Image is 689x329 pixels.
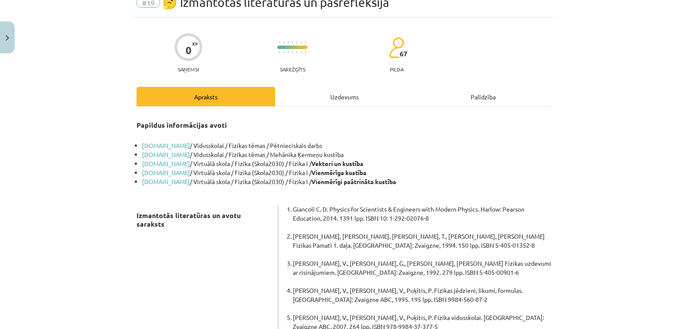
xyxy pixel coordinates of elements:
[142,177,552,186] li: / Virtuālā skola / Fizika (Skola2030) / Fizika I /
[292,51,293,53] img: icon-short-line-57e1e144782c952c97e751825c79c345078a6d821885a25fce030b3d8c18986b.svg
[142,168,552,177] li: / Virtuālā skola / Fizika (Skola2030) / Fizika I /
[142,141,190,149] a: [DOMAIN_NAME]
[311,160,363,167] strong: Vektori un kustība
[137,211,241,228] strong: Izmantotās literatūras un avotu saraksts
[390,66,403,72] p: pilda
[311,169,366,176] strong: Vienmērīga kustība
[305,41,306,43] img: icon-short-line-57e1e144782c952c97e751825c79c345078a6d821885a25fce030b3d8c18986b.svg
[142,169,190,176] a: [DOMAIN_NAME]
[6,35,9,41] img: icon-close-lesson-0947bae3869378f0d4975bcd49f059093ad1ed9edebbc8119c70593378902aed.svg
[137,87,275,106] div: Apraksts
[293,259,552,286] li: [PERSON_NAME], V., [PERSON_NAME], G., [PERSON_NAME], [PERSON_NAME] Fizikas uzdevumi ar risinājumi...
[142,151,190,158] a: [DOMAIN_NAME]
[293,205,552,232] li: Giancoli C. D. Physics for Scientists & Engineers with Modern Physics. Harlow: Pearson Education,...
[142,141,552,150] li: / Vidusskolai / Fizikas tēmas / Pētnieciskais darbs
[400,50,407,58] span: 67
[174,66,202,72] p: Saņemsi
[292,41,293,43] img: icon-short-line-57e1e144782c952c97e751825c79c345078a6d821885a25fce030b3d8c18986b.svg
[293,286,552,313] li: [PERSON_NAME], V., [PERSON_NAME], V., Puķītis, P. Fizikas jēdzieni, likumi, formulas. [GEOGRAPHIC...
[275,87,414,106] div: Uzdevums
[186,44,192,56] div: 0
[279,41,280,43] img: icon-short-line-57e1e144782c952c97e751825c79c345078a6d821885a25fce030b3d8c18986b.svg
[305,51,306,53] img: icon-short-line-57e1e144782c952c97e751825c79c345078a6d821885a25fce030b3d8c18986b.svg
[142,160,190,167] a: [DOMAIN_NAME]
[280,66,305,72] p: Sarežģīts
[311,178,396,185] strong: Vienmērīgi paātrināta kustība
[192,41,198,46] span: XP
[296,41,297,43] img: icon-short-line-57e1e144782c952c97e751825c79c345078a6d821885a25fce030b3d8c18986b.svg
[142,178,190,185] a: [DOMAIN_NAME]
[283,51,284,53] img: icon-short-line-57e1e144782c952c97e751825c79c345078a6d821885a25fce030b3d8c18986b.svg
[142,150,552,159] li: / Vidusskolai / Fizikas tēmas / Mehānika Ķermeņu kustība
[283,41,284,43] img: icon-short-line-57e1e144782c952c97e751825c79c345078a6d821885a25fce030b3d8c18986b.svg
[293,232,552,259] li: [PERSON_NAME], [PERSON_NAME], [PERSON_NAME], T., [PERSON_NAME], [PERSON_NAME] Fizikas Pamati 1. d...
[301,51,301,53] img: icon-short-line-57e1e144782c952c97e751825c79c345078a6d821885a25fce030b3d8c18986b.svg
[137,120,227,129] strong: Papildus informācijas avoti
[279,51,280,53] img: icon-short-line-57e1e144782c952c97e751825c79c345078a6d821885a25fce030b3d8c18986b.svg
[301,41,301,43] img: icon-short-line-57e1e144782c952c97e751825c79c345078a6d821885a25fce030b3d8c18986b.svg
[142,159,552,168] li: / Virtuālā skola / Fizika (Skola2030) / Fizika I /
[414,87,552,106] div: Palīdzība
[296,51,297,53] img: icon-short-line-57e1e144782c952c97e751825c79c345078a6d821885a25fce030b3d8c18986b.svg
[389,37,404,58] img: students-c634bb4e5e11cddfef0936a35e636f08e4e9abd3cc4e673bd6f9a4125e45ecb1.svg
